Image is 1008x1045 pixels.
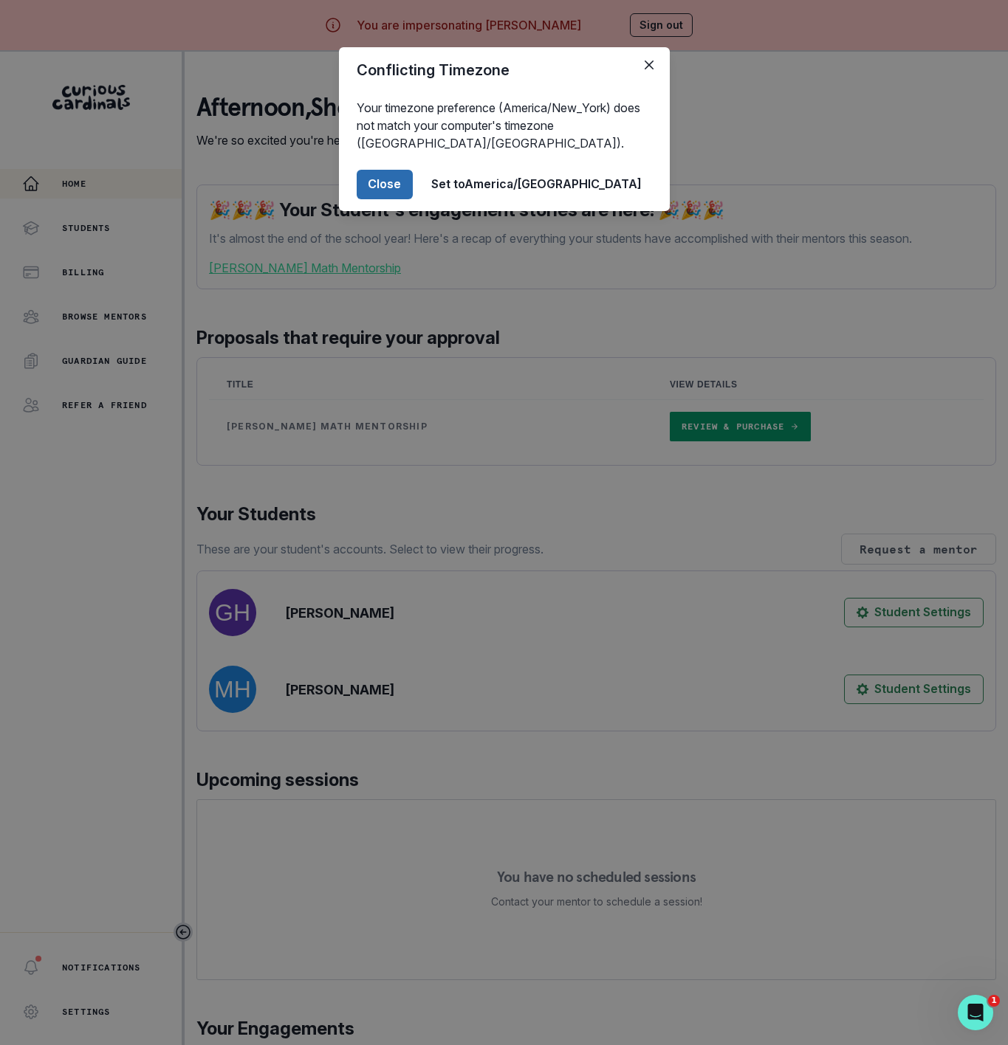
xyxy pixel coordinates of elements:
div: Your timezone preference (America/New_York) does not match your computer's timezone ([GEOGRAPHIC_... [339,93,670,158]
iframe: Intercom live chat [958,995,993,1030]
span: 1 [988,995,1000,1007]
button: Close [357,170,413,199]
header: Conflicting Timezone [339,47,670,93]
button: Close [637,53,661,77]
button: Set toAmerica/[GEOGRAPHIC_DATA] [422,170,652,199]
